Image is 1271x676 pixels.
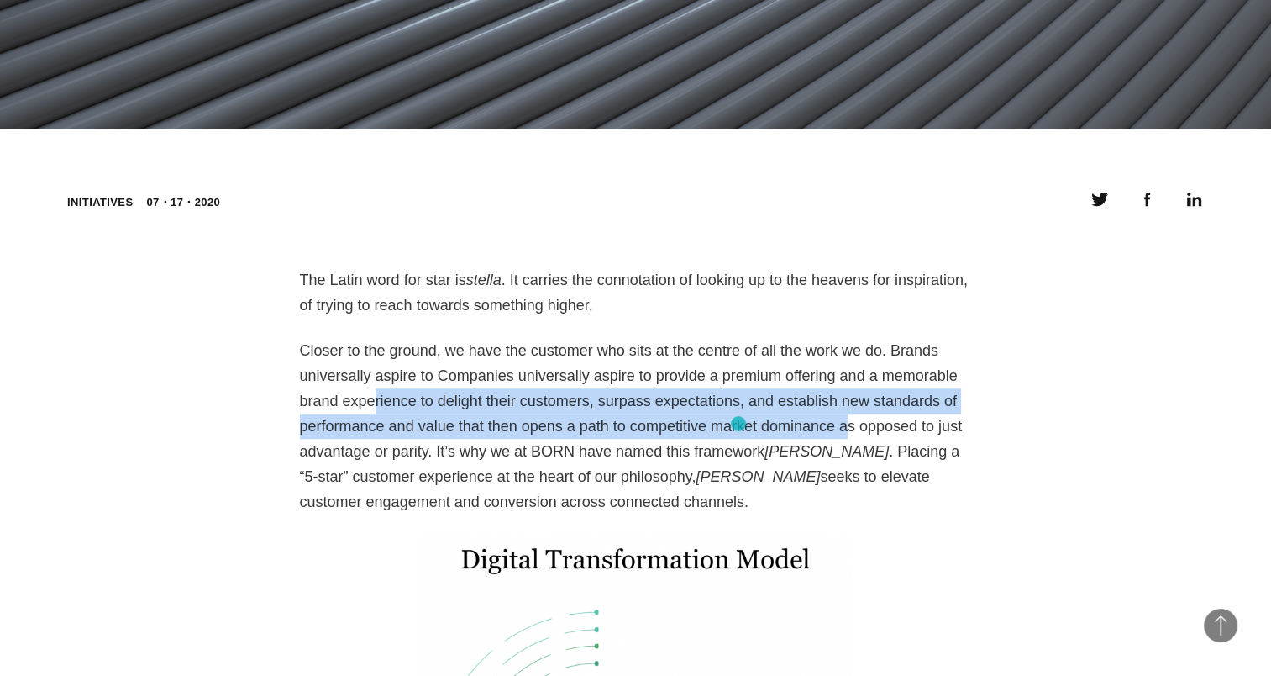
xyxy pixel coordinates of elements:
[67,196,133,209] a: Initiatives
[146,194,220,211] time: 07・17・2020
[300,338,972,515] p: Closer to the ground, we have the customer who sits at the centre of all the work we do. Brands u...
[696,468,820,485] em: [PERSON_NAME]
[1204,609,1237,642] button: Back to Top
[764,443,889,460] em: [PERSON_NAME]
[466,272,502,288] em: stella
[300,267,972,318] p: The Latin word for star is . It carries the connotation of looking up to the heavens for inspirat...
